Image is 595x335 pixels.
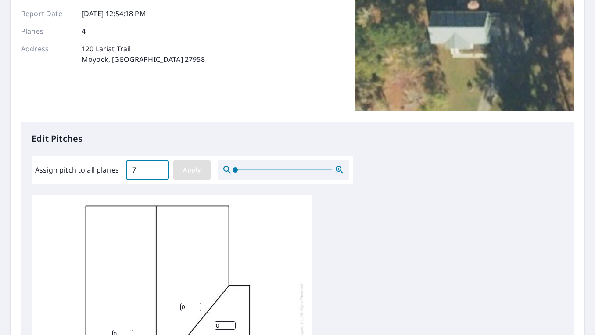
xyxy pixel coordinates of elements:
p: Planes [21,26,74,36]
p: 4 [82,26,86,36]
p: Address [21,43,74,65]
button: Apply [173,160,211,180]
label: Assign pitch to all planes [35,165,119,175]
p: 120 Lariat Trail Moyock, [GEOGRAPHIC_DATA] 27958 [82,43,205,65]
p: [DATE] 12:54:18 PM [82,8,146,19]
p: Edit Pitches [32,132,563,145]
input: 00.0 [126,158,169,182]
p: Report Date [21,8,74,19]
span: Apply [180,165,204,176]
